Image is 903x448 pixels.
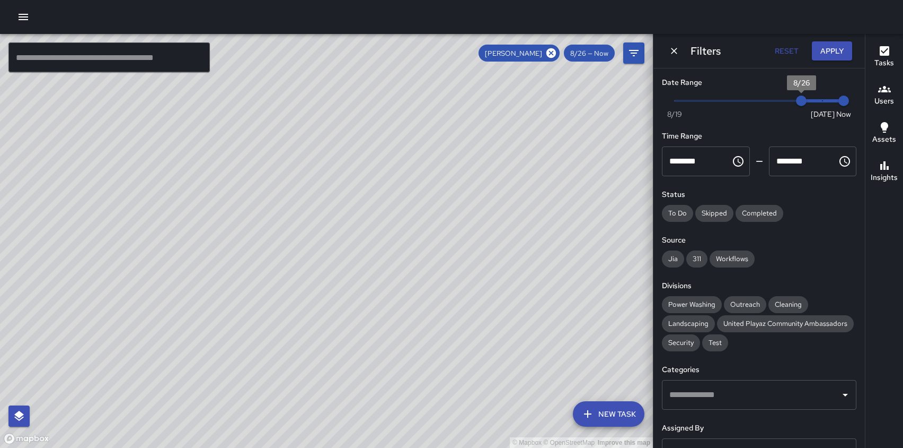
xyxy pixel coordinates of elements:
[865,76,903,115] button: Users
[812,41,852,61] button: Apply
[662,209,693,218] span: To Do
[564,49,615,58] span: 8/26 — Now
[702,338,728,347] span: Test
[667,109,682,119] span: 8/19
[686,251,707,268] div: 311
[836,109,851,119] span: Now
[768,300,808,309] span: Cleaning
[662,319,715,328] span: Landscaping
[662,254,684,263] span: Jia
[769,41,803,61] button: Reset
[662,296,722,313] div: Power Washing
[662,189,856,201] h6: Status
[662,205,693,222] div: To Do
[872,134,896,145] h6: Assets
[768,296,808,313] div: Cleaning
[717,315,854,332] div: United Playaz Community Ambassadors
[838,387,853,402] button: Open
[686,254,707,263] span: 311
[871,172,898,184] h6: Insights
[623,42,644,64] button: Filters
[811,109,835,119] span: [DATE]
[874,57,894,69] h6: Tasks
[666,43,682,59] button: Dismiss
[724,296,766,313] div: Outreach
[662,280,856,292] h6: Divisions
[662,315,715,332] div: Landscaping
[865,115,903,153] button: Assets
[793,78,810,88] span: 8/26
[874,96,894,107] h6: Users
[662,77,856,89] h6: Date Range
[662,300,722,309] span: Power Washing
[717,319,854,328] span: United Playaz Community Ambassadors
[702,334,728,351] div: Test
[695,209,733,218] span: Skipped
[865,153,903,191] button: Insights
[865,38,903,76] button: Tasks
[710,251,755,268] div: Workflows
[728,151,749,172] button: Choose time, selected time is 12:00 AM
[573,401,644,427] button: New Task
[662,423,856,434] h6: Assigned By
[724,300,766,309] span: Outreach
[662,364,856,376] h6: Categories
[662,334,700,351] div: Security
[662,235,856,246] h6: Source
[736,205,783,222] div: Completed
[662,131,856,142] h6: Time Range
[695,205,733,222] div: Skipped
[662,251,684,268] div: Jia
[479,49,548,58] span: [PERSON_NAME]
[710,254,755,263] span: Workflows
[662,338,700,347] span: Security
[736,209,783,218] span: Completed
[834,151,855,172] button: Choose time, selected time is 11:59 PM
[479,45,560,62] div: [PERSON_NAME]
[690,42,721,59] h6: Filters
